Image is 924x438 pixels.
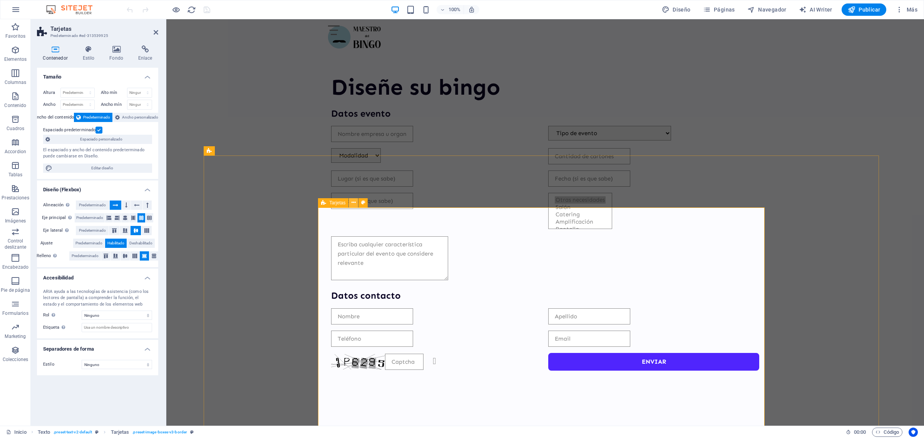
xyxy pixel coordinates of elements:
button: Predeterminado [75,213,105,222]
h4: Contenedor [37,45,77,62]
span: : [859,429,860,435]
button: Páginas [700,3,738,16]
nav: breadcrumb [38,428,194,437]
input: Usa un nombre descriptivo [82,323,152,332]
span: Haz clic para seleccionar y doble clic para editar [111,428,129,437]
h4: Separadores de forma [37,340,158,354]
i: Al redimensionar, ajustar el nivel de zoom automáticamente para ajustarse al dispositivo elegido. [468,6,475,13]
img: Editor Logo [44,5,102,14]
button: Deshabilitado [127,239,155,248]
span: . preset-image-boxes-v3-border [132,428,187,437]
label: Etiqueta [43,323,82,332]
label: Altura [43,90,60,95]
button: Ancho personalizado [113,113,161,122]
button: Habilitado [105,239,127,248]
h4: Enlace [132,45,158,62]
h2: Tarjetas [50,25,158,32]
a: Haz clic para cancelar la selección y doble clic para abrir páginas [6,428,27,437]
p: Tablas [8,172,23,178]
button: Más [892,3,921,16]
label: Eje lateral [43,226,76,235]
label: Relleno [37,251,69,261]
button: reload [187,5,196,14]
span: Ancho personalizado [122,113,158,122]
i: Este elemento es un preajuste personalizable [190,430,194,434]
span: Código [875,428,899,437]
span: Habilitado [107,239,124,248]
button: 100% [437,5,464,14]
button: AI Writer [796,3,835,16]
span: Predeterminado [75,239,102,248]
label: Espaciado predeterminado [43,125,95,135]
span: 00 00 [854,428,866,437]
p: Marketing [5,333,26,339]
h4: Estilo [77,45,104,62]
button: Predeterminado [74,113,112,122]
p: Elementos [4,56,27,62]
button: Espaciado personalizado [43,135,152,144]
p: Pie de página [1,287,30,293]
button: Navegador [744,3,790,16]
button: Predeterminado [76,226,109,235]
label: Eje principal [42,213,75,222]
p: Columnas [5,79,27,85]
button: Predeterminado [76,201,109,210]
div: ARIA ayuda a las tecnologías de asistencia (como los lectores de pantalla) a comprender la funció... [43,289,152,308]
button: Predeterminado [69,251,101,261]
span: Publicar [848,6,880,13]
span: Predeterminado [79,226,106,235]
span: Predeterminado [72,251,99,261]
p: Imágenes [5,218,26,224]
h3: Predeterminado #ed-313539925 [50,32,143,39]
span: . preset-text-v2-default [53,428,92,437]
p: Accordion [5,149,26,155]
p: Formularios [2,310,28,316]
span: Espaciado personalizado [52,135,150,144]
label: Ancho mín [101,102,127,107]
div: El espaciado y ancho del contenido predeterminado puede cambiarse en Diseño. [43,147,152,160]
i: Volver a cargar página [187,5,196,14]
span: Predeterminado [79,201,106,210]
h4: Diseño (Flexbox) [37,181,158,194]
span: Editar diseño [55,164,150,173]
label: Ancho [43,102,60,107]
p: Prestaciones [2,195,29,201]
button: Predeterminado [73,239,105,248]
h4: Accesibilidad [37,269,158,283]
h4: Fondo [104,45,132,62]
button: Editar diseño [43,164,152,173]
span: Haz clic para seleccionar y doble clic para editar [38,428,50,437]
span: Navegador [747,6,787,13]
label: Alto mín [101,90,127,95]
button: Publicar [842,3,887,16]
button: Diseño [659,3,694,16]
span: Tarjetas [329,201,345,205]
button: Usercentrics [909,428,918,437]
button: Haz clic para salir del modo de previsualización y seguir editando [171,5,181,14]
span: Diseño [662,6,691,13]
div: Diseño (Ctrl+Alt+Y) [659,3,694,16]
label: Ancho del contenido [34,113,74,122]
h6: 100% [448,5,460,14]
span: Más [896,6,917,13]
p: Cuadros [7,125,25,132]
h6: Tiempo de la sesión [846,428,866,437]
span: Predeterminado [83,113,110,122]
p: Encabezado [2,264,28,270]
h4: Tamaño [37,68,158,82]
i: Este elemento es un preajuste personalizable [95,430,99,434]
p: Colecciones [3,356,28,363]
p: Favoritos [5,33,25,39]
span: Deshabilitado [129,239,152,248]
span: Páginas [703,6,735,13]
span: Rol [43,311,57,320]
p: Contenido [4,102,26,109]
label: Ajuste [40,239,73,248]
span: Estilo [43,362,54,367]
label: Alineación [43,201,76,210]
button: Código [872,428,902,437]
span: AI Writer [799,6,832,13]
span: Predeterminado [76,213,103,222]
